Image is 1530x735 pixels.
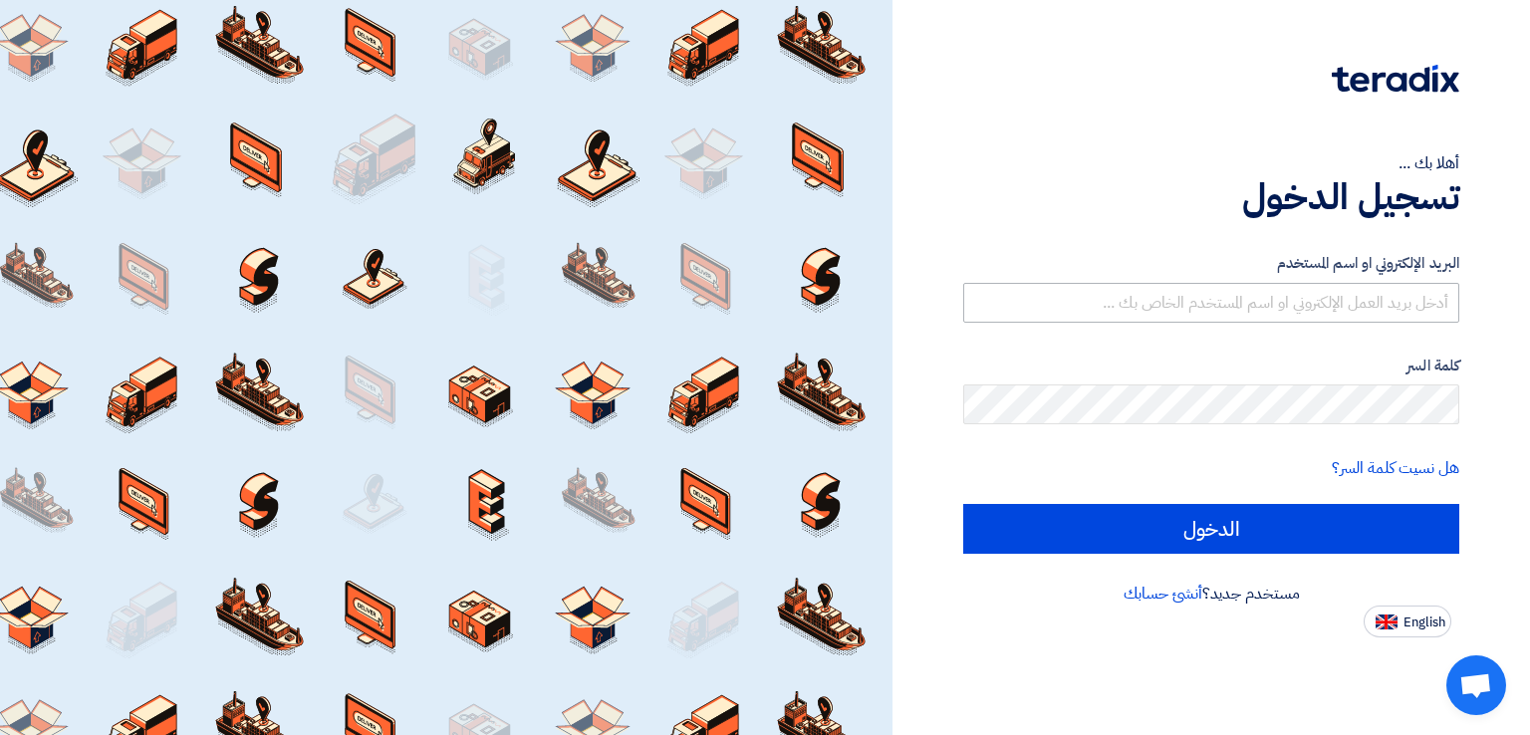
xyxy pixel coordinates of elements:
img: Teradix logo [1332,65,1459,93]
a: هل نسيت كلمة السر؟ [1332,456,1459,480]
button: English [1364,606,1451,637]
h1: تسجيل الدخول [963,175,1459,219]
label: البريد الإلكتروني او اسم المستخدم [963,252,1459,275]
div: أهلا بك ... [963,151,1459,175]
span: English [1403,615,1445,629]
div: مستخدم جديد؟ [963,582,1459,606]
div: Open chat [1446,655,1506,715]
input: أدخل بريد العمل الإلكتروني او اسم المستخدم الخاص بك ... [963,283,1459,323]
img: en-US.png [1376,614,1398,629]
label: كلمة السر [963,355,1459,377]
input: الدخول [963,504,1459,554]
a: أنشئ حسابك [1124,582,1202,606]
